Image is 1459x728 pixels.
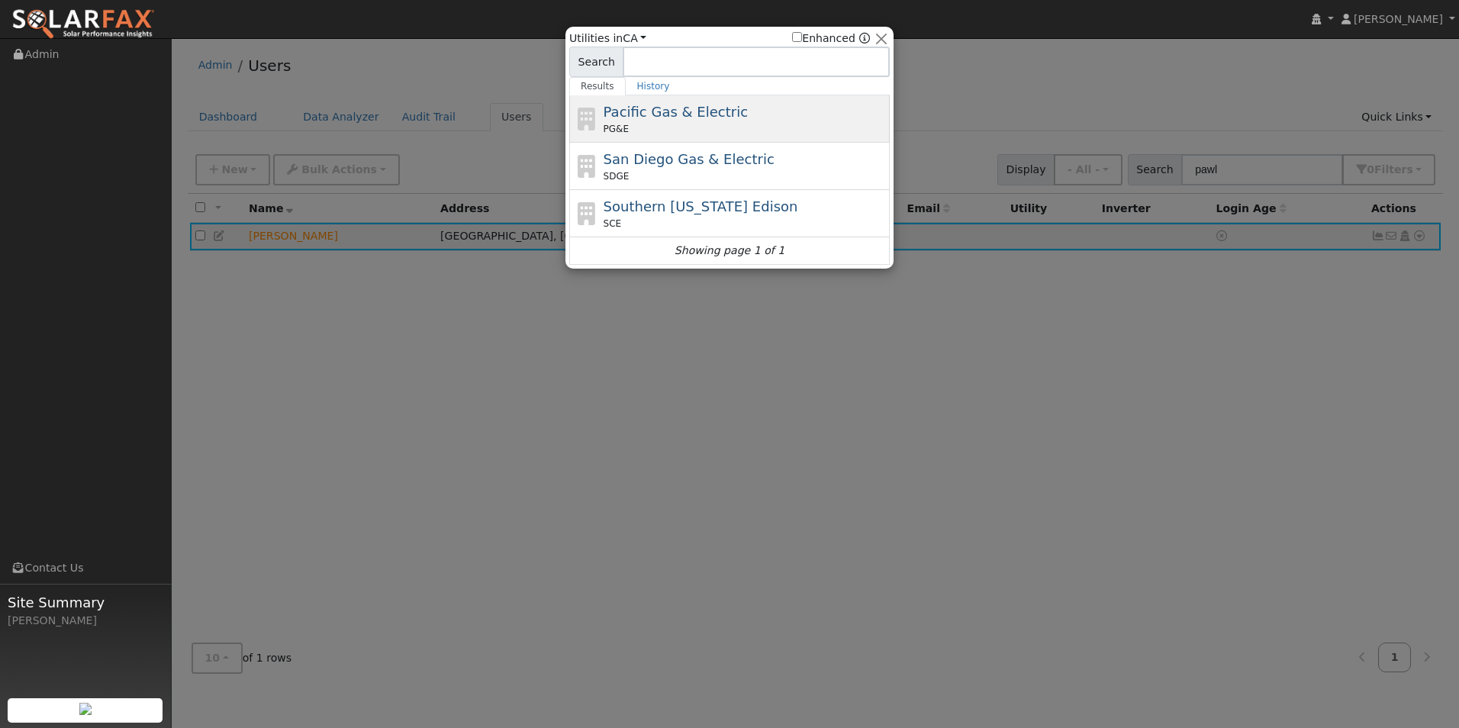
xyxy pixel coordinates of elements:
a: Results [569,77,626,95]
a: History [626,77,681,95]
span: Show enhanced providers [792,31,870,47]
a: CA [623,32,646,44]
div: [PERSON_NAME] [8,613,163,629]
span: Pacific Gas & Electric [604,104,748,120]
i: Showing page 1 of 1 [675,243,784,259]
label: Enhanced [792,31,855,47]
span: SCE [604,217,622,230]
span: SDGE [604,169,630,183]
span: San Diego Gas & Electric [604,151,775,167]
span: [PERSON_NAME] [1354,13,1443,25]
span: Southern [US_STATE] Edison [604,198,798,214]
span: Utilities in [569,31,646,47]
a: Enhanced Providers [859,32,870,44]
span: Site Summary [8,592,163,613]
img: SolarFax [11,8,155,40]
img: retrieve [79,703,92,715]
span: PG&E [604,122,629,136]
span: Search [569,47,623,77]
input: Enhanced [792,32,802,42]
